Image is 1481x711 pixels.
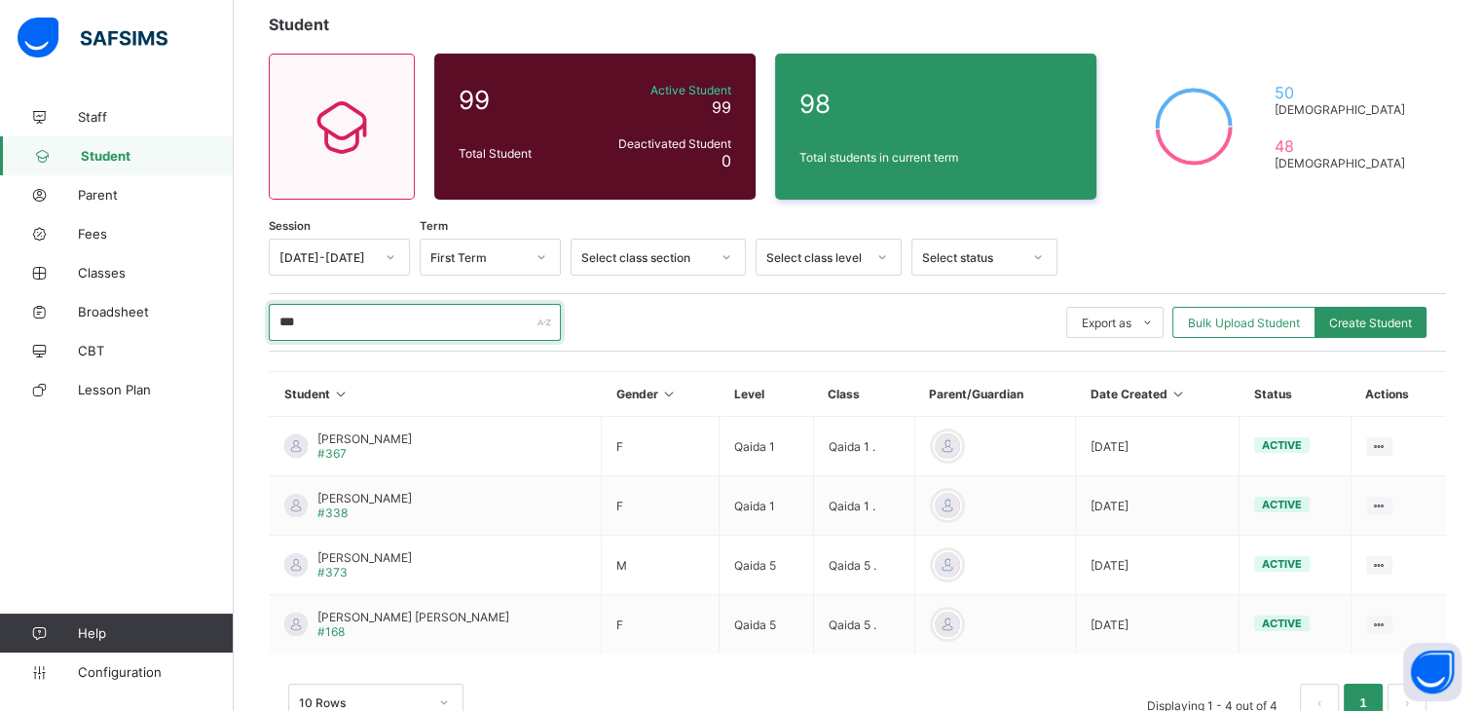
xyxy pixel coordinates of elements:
span: active [1262,438,1302,452]
i: Sort in Ascending Order [333,387,350,401]
div: Total Student [454,141,588,166]
span: Session [269,219,311,233]
span: Classes [78,265,234,281]
span: #338 [317,505,348,520]
span: Term [420,219,448,233]
td: M [602,536,720,595]
span: Parent [78,187,234,203]
span: active [1262,498,1302,511]
span: [DEMOGRAPHIC_DATA] [1274,102,1413,117]
span: CBT [78,343,234,358]
span: active [1262,617,1302,630]
span: Fees [78,226,234,242]
span: 99 [712,97,731,117]
th: Class [813,372,914,417]
span: [PERSON_NAME] [317,431,412,446]
span: Export as [1082,316,1131,330]
td: Qaida 5 [720,595,813,655]
span: Total students in current term [799,150,1072,165]
td: Qaida 5 . [813,536,914,595]
span: Bulk Upload Student [1188,316,1300,330]
th: Status [1240,372,1351,417]
i: Sort in Ascending Order [1170,387,1187,401]
i: Sort in Ascending Order [661,387,678,401]
td: [DATE] [1076,417,1240,476]
td: Qaida 1 . [813,417,914,476]
span: Deactivated Student [593,136,731,151]
div: Select status [922,250,1021,265]
span: 48 [1274,136,1413,156]
th: Level [720,372,813,417]
td: Qaida 1 [720,417,813,476]
span: #367 [317,446,347,461]
img: safsims [18,18,167,58]
td: [DATE] [1076,536,1240,595]
button: Open asap [1403,643,1462,701]
td: F [602,595,720,655]
td: Qaida 1 . [813,476,914,536]
div: 10 Rows [299,695,427,710]
span: Help [78,625,233,641]
span: Broadsheet [78,304,234,319]
span: Student [81,148,234,164]
span: Staff [78,109,234,125]
span: Lesson Plan [78,382,234,397]
span: 50 [1274,83,1413,102]
th: Actions [1351,372,1446,417]
div: [DATE]-[DATE] [279,250,374,265]
span: [DEMOGRAPHIC_DATA] [1274,156,1413,170]
span: active [1262,557,1302,571]
th: Parent/Guardian [914,372,1075,417]
th: Date Created [1076,372,1240,417]
span: Active Student [593,83,731,97]
div: First Term [430,250,525,265]
th: Student [270,372,602,417]
th: Gender [602,372,720,417]
td: [DATE] [1076,595,1240,655]
td: F [602,476,720,536]
span: Create Student [1329,316,1412,330]
span: #168 [317,624,345,639]
span: [PERSON_NAME] [317,491,412,505]
span: [PERSON_NAME] [PERSON_NAME] [317,610,509,624]
div: Select class level [766,250,866,265]
span: Student [269,15,329,34]
td: Qaida 5 [720,536,813,595]
td: Qaida 5 . [813,595,914,655]
td: [DATE] [1076,476,1240,536]
span: 0 [722,151,731,170]
td: Qaida 1 [720,476,813,536]
td: F [602,417,720,476]
span: #373 [317,565,348,580]
span: 99 [459,85,583,115]
div: Select class section [581,250,710,265]
span: 98 [799,89,1072,119]
span: [PERSON_NAME] [317,550,412,565]
span: Configuration [78,664,233,680]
